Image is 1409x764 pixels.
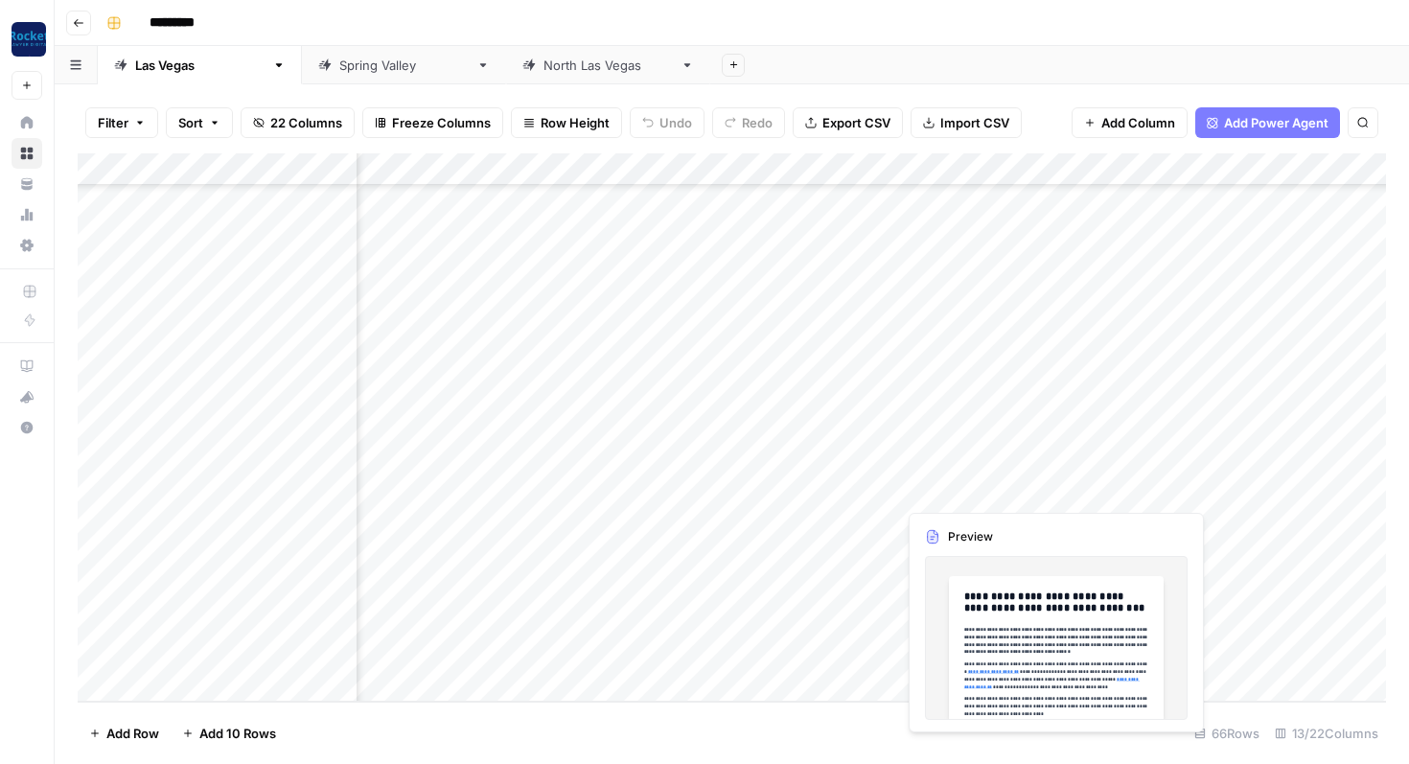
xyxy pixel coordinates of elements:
button: Help + Support [12,412,42,443]
a: Usage [12,199,42,230]
a: [GEOGRAPHIC_DATA] [302,46,506,84]
div: 13/22 Columns [1267,718,1386,749]
button: Sort [166,107,233,138]
div: 66 Rows [1187,718,1267,749]
button: Add Power Agent [1195,107,1340,138]
button: Add Column [1072,107,1188,138]
button: Freeze Columns [362,107,503,138]
span: 22 Columns [270,113,342,132]
a: AirOps Academy [12,351,42,382]
span: Freeze Columns [392,113,491,132]
span: Sort [178,113,203,132]
button: Filter [85,107,158,138]
div: What's new? [12,382,41,411]
span: Export CSV [822,113,890,132]
span: Row Height [541,113,610,132]
button: Row Height [511,107,622,138]
a: [GEOGRAPHIC_DATA] [506,46,710,84]
span: Add 10 Rows [199,724,276,743]
button: Add 10 Rows [171,718,288,749]
span: Import CSV [940,113,1009,132]
button: Redo [712,107,785,138]
span: Add Power Agent [1224,113,1328,132]
button: Undo [630,107,704,138]
img: Rocket Pilots Logo [12,22,46,57]
div: [GEOGRAPHIC_DATA] [339,56,469,75]
span: Redo [742,113,773,132]
span: Add Row [106,724,159,743]
span: Filter [98,113,128,132]
button: Add Row [78,718,171,749]
button: Import CSV [911,107,1022,138]
div: [GEOGRAPHIC_DATA] [135,56,265,75]
span: Add Column [1101,113,1175,132]
div: [GEOGRAPHIC_DATA] [543,56,673,75]
button: Workspace: Rocket Pilots [12,15,42,63]
a: Your Data [12,169,42,199]
a: Browse [12,138,42,169]
button: Export CSV [793,107,903,138]
a: Home [12,107,42,138]
a: Settings [12,230,42,261]
button: What's new? [12,382,42,412]
button: 22 Columns [241,107,355,138]
span: Undo [659,113,692,132]
a: [GEOGRAPHIC_DATA] [98,46,302,84]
